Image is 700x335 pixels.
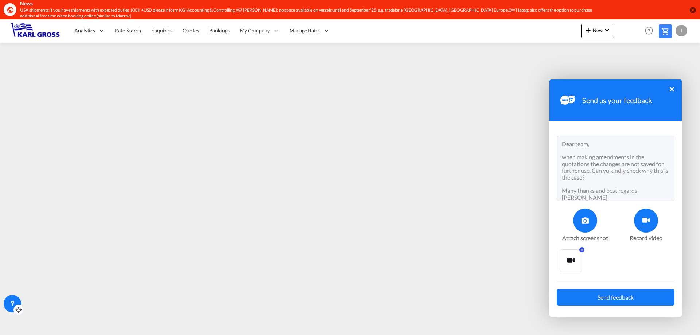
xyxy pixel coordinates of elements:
button: icon-close-circle [689,6,696,13]
span: Help [643,24,655,37]
div: USA shipments: if you have shipments with expected duties 100K +USD please inform KGI Accounting ... [20,7,592,20]
div: My Company [235,19,284,43]
a: Enquiries [146,19,178,43]
div: Help [643,24,659,38]
button: icon-plus 400-fgNewicon-chevron-down [581,24,614,38]
span: Quotes [183,27,199,34]
a: Quotes [178,19,204,43]
md-icon: icon-plus 400-fg [584,26,593,35]
md-icon: icon-earth [7,6,14,13]
span: Manage Rates [289,27,320,34]
span: Bookings [209,27,230,34]
div: Analytics [69,19,110,43]
md-icon: icon-chevron-down [603,26,611,35]
a: Bookings [204,19,235,43]
span: Rate Search [115,27,141,34]
span: Enquiries [151,27,172,34]
span: New [584,27,611,33]
div: I [676,25,687,36]
span: My Company [240,27,270,34]
span: Analytics [74,27,95,34]
div: Manage Rates [284,19,335,43]
img: 3269c73066d711f095e541db4db89301.png [11,23,60,39]
a: Rate Search [110,19,146,43]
